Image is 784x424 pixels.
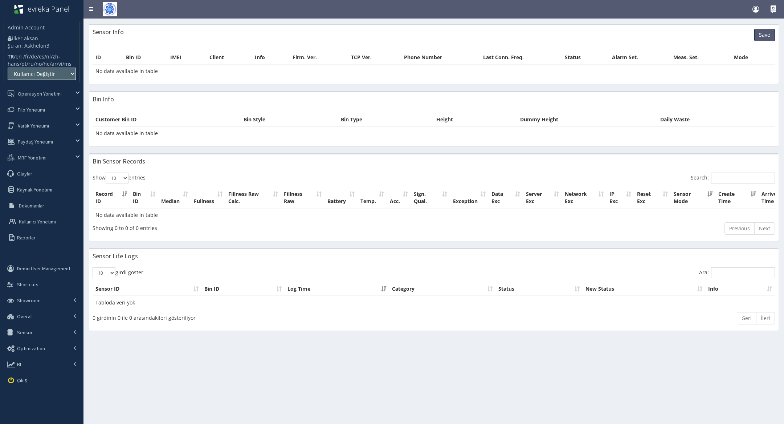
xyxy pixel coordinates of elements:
a: vi [58,60,62,67]
th: Last Conn. Freq. [480,51,562,64]
th: Record ID: activate to sort column ascending [93,187,130,208]
span: evreka Panel [28,4,70,14]
input: Search: [711,173,775,183]
a: Kullanıcı Yönetimi [2,214,83,230]
b: TR [8,53,14,60]
div: 0 girdinin 0 ile 0 arasındakileri gösteriliyor [93,311,371,322]
a: en [16,53,22,60]
th: Bin Style [241,113,338,126]
th: Battery: activate to sort column ascending [324,187,358,208]
th: IMEI [167,51,207,64]
select: girdi göster [93,267,115,278]
th: Fillness Raw Calc.: activate to sort column ascending [225,187,281,208]
a: fr [25,53,29,60]
th: Bin Type [338,113,434,126]
span: Kullanıcı Yönetimi [19,218,56,225]
th: Fillness Raw: activate to sort column ascending [281,187,324,208]
th: Median: activate to sort column ascending [158,187,191,208]
span: Olaylar [17,170,32,177]
select: Showentries [106,173,128,183]
th: Phone Number [401,51,481,64]
input: Ara: [711,267,775,278]
th: Status: artarak sırala [495,282,583,296]
a: Dokümanlar [2,198,83,214]
a: zh-hans [8,53,60,67]
span: MRF Yönetimi [18,154,46,161]
h3: Bin Sensor Records [93,158,145,165]
p: Admin Account [8,24,49,31]
span: Paydaş Yönetimi [18,138,53,145]
th: Info: artarak sırala [705,282,775,296]
th: Network Exc: activate to sort column ascending [562,187,607,208]
a: İleri [756,312,775,324]
th: Meas. Set. [670,51,731,64]
a: de [31,53,37,60]
th: TCP Ver. [348,51,401,64]
div: Nasıl Kullanırım? [770,5,777,12]
li: / / / / / / / / / / / / / [8,53,76,68]
span: Optimization [17,345,45,352]
span: Shortcuts [17,281,38,288]
a: ar [52,60,57,67]
td: No data available in table [93,126,775,140]
th: Customer Bin ID [93,113,241,126]
button: Save [754,29,775,41]
th: Log Time: artarak sırala [285,282,389,296]
th: Server Exc: activate to sort column ascending [523,187,562,208]
label: Ara: [699,267,775,278]
th: Height [433,113,517,126]
th: Reset Exc: activate to sort column ascending [634,187,671,208]
th: Firm. Ver. [290,51,348,64]
th: Mode [731,51,775,64]
span: Sensor [17,329,33,336]
th: Acc.: activate to sort column ascending [387,187,411,208]
a: es [39,53,44,60]
th: Daily Waste [657,113,775,126]
label: Search: [691,173,775,183]
label: Show entries [93,173,146,183]
th: Bin ID: activate to sort column ascending [130,187,158,208]
a: pt [21,60,26,67]
label: girdi göster [93,267,143,278]
span: Kaynak Yönetimi [17,186,52,193]
th: Data Exc: activate to sort column ascending [489,187,523,208]
th: Exception: activate to sort column ascending [450,187,489,208]
a: Geri [737,312,756,324]
th: Dummy Height [517,113,657,126]
th: Bin ID [123,51,167,64]
img: evreka_logo_1_HoezNYK_wy30KrO.png [14,4,24,14]
th: Status [562,51,609,64]
span: BI [17,361,21,368]
span: Dokümanlar [19,202,44,209]
a: no [36,60,42,67]
a: Previous [724,222,755,235]
h3: Sensor Info [93,29,124,35]
th: Sensor Mode: activate to sort column ascending [671,187,715,208]
th: Sensor ID: artarak sırala [93,282,201,296]
a: he [44,60,50,67]
th: ID [93,51,123,64]
th: Bin ID: artarak sırala [201,282,285,296]
th: Sign. Qual.: activate to sort column ascending [411,187,450,208]
th: Temp.: activate to sort column ascending [358,187,387,208]
a: Raporlar [2,230,83,246]
h3: Sensor Life Logs [93,253,138,259]
th: New Status: artarak sırala [583,282,705,296]
th: Info [252,51,290,64]
h3: Bin Info [93,96,114,102]
a: ms [64,60,72,67]
span: Filo Yönetimi [18,106,45,113]
th: Create Time: activate to sort column ascending [715,187,759,208]
span: Operasyon Yönetimi [18,90,62,97]
span: Çıkış [17,377,27,384]
th: Client [207,51,252,64]
th: Fullness: activate to sort column ascending [191,187,225,208]
div: Showing 0 to 0 of 0 entries [93,222,371,232]
td: No data available in table [93,64,775,78]
a: nl [46,53,51,60]
span: Varlık Yönetimi [18,122,49,129]
a: Next [754,222,775,235]
span: Demo User Management [17,265,70,272]
td: Tabloda veri yok [93,296,775,309]
span: Showroom [17,297,41,304]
